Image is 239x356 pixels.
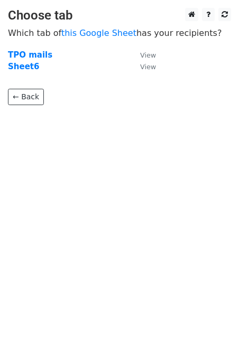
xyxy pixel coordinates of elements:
a: View [130,50,156,60]
a: TPO mails [8,50,52,60]
small: View [140,63,156,71]
small: View [140,51,156,59]
p: Which tab of has your recipients? [8,27,231,39]
a: ← Back [8,89,44,105]
h3: Choose tab [8,8,231,23]
a: this Google Sheet [61,28,136,38]
a: Sheet6 [8,62,39,71]
a: View [130,62,156,71]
